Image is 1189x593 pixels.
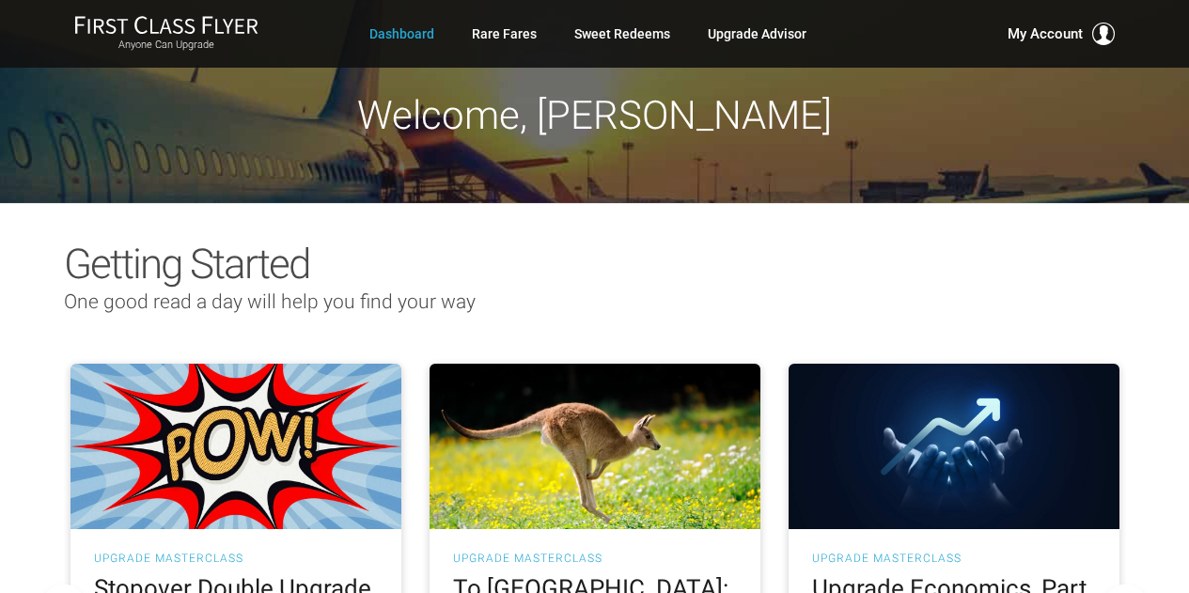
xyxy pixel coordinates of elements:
[64,290,476,313] span: One good read a day will help you find your way
[74,15,258,53] a: First Class FlyerAnyone Can Upgrade
[1008,23,1083,45] span: My Account
[74,15,258,35] img: First Class Flyer
[94,553,378,564] h3: UPGRADE MASTERCLASS
[74,39,258,52] small: Anyone Can Upgrade
[812,553,1096,564] h3: UPGRADE MASTERCLASS
[453,553,737,564] h3: UPGRADE MASTERCLASS
[708,17,806,51] a: Upgrade Advisor
[574,17,670,51] a: Sweet Redeems
[369,17,434,51] a: Dashboard
[472,17,537,51] a: Rare Fares
[64,240,309,289] span: Getting Started
[357,92,832,138] span: Welcome, [PERSON_NAME]
[1008,23,1115,45] button: My Account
